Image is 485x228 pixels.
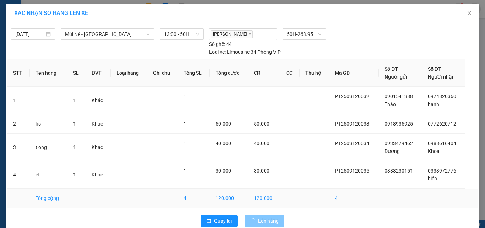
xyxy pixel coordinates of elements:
[184,94,186,99] span: 1
[385,140,413,146] span: 0933479462
[210,189,248,208] td: 120.000
[209,48,226,56] span: Loại xe:
[7,114,30,134] td: 2
[178,189,210,208] td: 4
[30,114,67,134] td: hs
[300,59,329,87] th: Thu hộ
[214,217,232,225] span: Quay lại
[287,29,322,39] span: 50H-263.95
[385,148,400,154] span: Dương
[335,140,369,146] span: PT2509120034
[428,121,456,127] span: 0772620712
[15,30,44,38] input: 12/09/2025
[201,215,238,227] button: rollbackQuay lại
[184,168,186,174] span: 1
[209,48,281,56] div: Limousine 34 Phòng VIP
[216,121,231,127] span: 50.000
[385,168,413,174] span: 0383230151
[184,140,186,146] span: 1
[385,66,398,72] span: Số ĐT
[164,29,200,39] span: 13:00 - 50H-263.95
[7,161,30,189] td: 4
[467,10,472,16] span: close
[86,59,110,87] th: ĐVT
[329,189,379,208] td: 4
[428,176,437,181] span: hiền
[30,161,67,189] td: cf
[14,10,88,16] span: XÁC NHẬN SỐ HÀNG LÊN XE
[385,74,407,80] span: Người gửi
[335,168,369,174] span: PT2509120035
[248,189,280,208] td: 120.000
[209,40,232,48] div: 44
[73,144,76,150] span: 1
[7,87,30,114] td: 1
[73,172,76,177] span: 1
[254,140,269,146] span: 40.000
[248,32,252,36] span: close
[428,168,456,174] span: 0333972776
[428,148,440,154] span: Khoa
[428,66,441,72] span: Số ĐT
[428,74,455,80] span: Người nhận
[258,217,279,225] span: Lên hàng
[335,94,369,99] span: PT2509120032
[7,134,30,161] td: 3
[86,87,110,114] td: Khác
[216,168,231,174] span: 30.000
[30,59,67,87] th: Tên hàng
[65,29,150,39] span: Mũi Né - Đà Lạt
[385,101,396,107] span: Thảo
[86,161,110,189] td: Khác
[459,4,479,23] button: Close
[178,59,210,87] th: Tổng SL
[210,59,248,87] th: Tổng cước
[147,59,178,87] th: Ghi chú
[428,94,456,99] span: 0974820360
[254,121,269,127] span: 50.000
[248,59,280,87] th: CR
[329,59,379,87] th: Mã GD
[67,59,86,87] th: SL
[184,121,186,127] span: 1
[216,140,231,146] span: 40.000
[245,215,284,227] button: Lên hàng
[428,140,456,146] span: 0988616404
[86,114,110,134] td: Khác
[280,59,300,87] th: CC
[73,97,76,103] span: 1
[30,134,67,161] td: tlong
[250,218,258,223] span: loading
[146,32,150,36] span: down
[254,168,269,174] span: 30.000
[73,121,76,127] span: 1
[111,59,147,87] th: Loại hàng
[7,59,30,87] th: STT
[30,189,67,208] td: Tổng cộng
[86,134,110,161] td: Khác
[385,121,413,127] span: 0918935925
[211,30,253,38] span: [PERSON_NAME]
[209,40,225,48] span: Số ghế:
[385,94,413,99] span: 0901541388
[206,218,211,224] span: rollback
[335,121,369,127] span: PT2509120033
[428,101,439,107] span: hanh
